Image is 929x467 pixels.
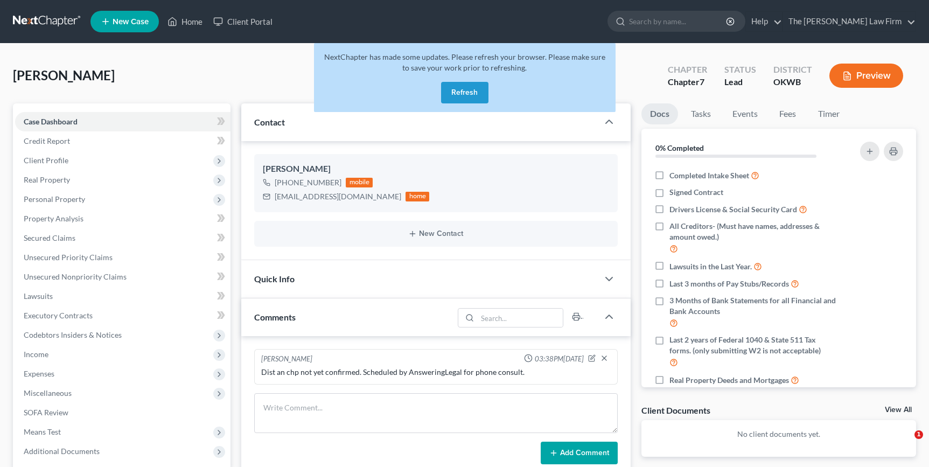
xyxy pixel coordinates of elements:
[669,187,723,198] span: Signed Contract
[24,350,48,359] span: Income
[24,388,72,398] span: Miscellaneous
[669,334,839,356] span: Last 2 years of Federal 1040 & State 511 Tax forms. (only submitting W2 is not acceptable)
[700,76,704,87] span: 7
[641,405,710,416] div: Client Documents
[113,18,149,26] span: New Case
[275,191,401,202] div: [EMAIL_ADDRESS][DOMAIN_NAME]
[724,103,766,124] a: Events
[24,330,122,339] span: Codebtors Insiders & Notices
[724,64,756,76] div: Status
[15,287,230,306] a: Lawsuits
[15,209,230,228] a: Property Analysis
[15,228,230,248] a: Secured Claims
[24,117,78,126] span: Case Dashboard
[641,103,678,124] a: Docs
[669,278,789,289] span: Last 3 months of Pay Stubs/Records
[263,163,609,176] div: [PERSON_NAME]
[809,103,848,124] a: Timer
[324,52,605,72] span: NextChapter has made some updates. Please refresh your browser. Please make sure to save your wor...
[783,12,916,31] a: The [PERSON_NAME] Law Firm
[162,12,208,31] a: Home
[24,194,85,204] span: Personal Property
[24,156,68,165] span: Client Profile
[275,177,341,188] div: [PHONE_NUMBER]
[24,175,70,184] span: Real Property
[746,12,782,31] a: Help
[829,64,903,88] button: Preview
[668,64,707,76] div: Chapter
[15,131,230,151] a: Credit Report
[24,369,54,378] span: Expenses
[208,12,278,31] a: Client Portal
[773,76,812,88] div: OKWB
[650,429,907,440] p: No client documents yet.
[346,178,373,187] div: mobile
[24,272,127,281] span: Unsecured Nonpriority Claims
[254,274,295,284] span: Quick Info
[477,309,563,327] input: Search...
[535,354,584,364] span: 03:38PM[DATE]
[24,311,93,320] span: Executory Contracts
[24,233,75,242] span: Secured Claims
[24,253,113,262] span: Unsecured Priority Claims
[24,408,68,417] span: SOFA Review
[669,221,839,242] span: All Creditors- (Must have names, addresses & amount owed.)
[254,312,296,322] span: Comments
[914,430,923,439] span: 1
[724,76,756,88] div: Lead
[24,291,53,301] span: Lawsuits
[629,11,728,31] input: Search by name...
[668,76,707,88] div: Chapter
[406,192,429,201] div: home
[541,442,618,464] button: Add Comment
[261,354,312,365] div: [PERSON_NAME]
[773,64,812,76] div: District
[261,367,610,378] div: Dist an chp not yet confirmed. Scheduled by AnsweringLegal for phone consult.
[15,403,230,422] a: SOFA Review
[669,295,839,317] span: 3 Months of Bank Statements for all Financial and Bank Accounts
[15,248,230,267] a: Unsecured Priority Claims
[24,136,70,145] span: Credit Report
[263,229,609,238] button: New Contact
[24,427,61,436] span: Means Test
[15,112,230,131] a: Case Dashboard
[682,103,720,124] a: Tasks
[669,261,752,272] span: Lawsuits in the Last Year.
[24,447,100,456] span: Additional Documents
[13,67,115,83] span: [PERSON_NAME]
[655,143,704,152] strong: 0% Completed
[24,214,83,223] span: Property Analysis
[669,204,797,215] span: Drivers License & Social Security Card
[254,117,285,127] span: Contact
[15,267,230,287] a: Unsecured Nonpriority Claims
[669,170,749,181] span: Completed Intake Sheet
[15,306,230,325] a: Executory Contracts
[441,82,488,103] button: Refresh
[771,103,805,124] a: Fees
[892,430,918,456] iframe: Intercom live chat
[669,375,789,386] span: Real Property Deeds and Mortgages
[885,406,912,414] a: View All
